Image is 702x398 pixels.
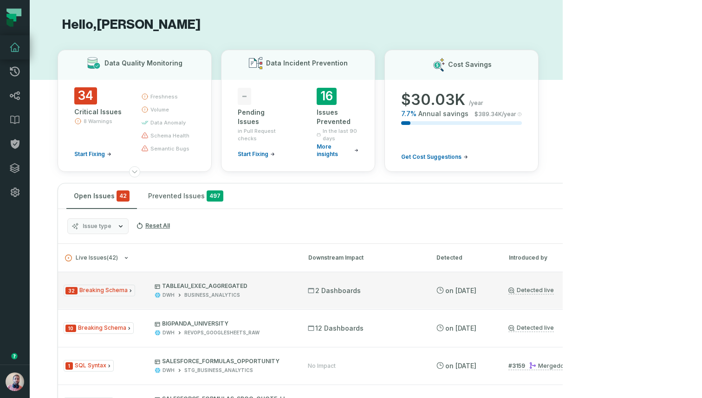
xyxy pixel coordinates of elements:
[150,145,189,152] span: semantic bugs
[83,222,111,230] span: Issue type
[469,99,483,107] span: /year
[117,190,130,202] span: critical issues and errors combined
[308,254,420,262] div: Downstream Impact
[401,91,465,109] span: $ 30.03K
[445,324,476,332] relative-time: Sep 8, 2025, 4:02 AM GMT+3
[64,322,134,334] span: Issue Type
[67,218,129,234] button: Issue type
[58,50,212,172] button: Data Quality Monitoring34Critical Issues8 WarningsStart Fixingfreshnessvolumedata anomalyschema h...
[238,127,279,142] span: in Pull Request checks
[401,153,468,161] a: Get Cost Suggestions
[238,150,275,158] a: Start Fixing
[436,254,492,262] div: Detected
[508,287,554,294] a: Detected live
[150,93,178,100] span: freshness
[155,320,291,327] p: BIGPANDA_UNIVERSITY
[184,367,253,374] div: STG_BUSINESS_ANALYTICS
[445,287,476,294] relative-time: Sep 8, 2025, 4:02 AM GMT+3
[141,183,231,209] button: Prevented Issues
[65,362,73,370] span: Severity
[234,192,630,200] div: Show Muted
[74,107,124,117] div: Critical Issues
[529,362,588,369] div: Merged
[317,88,337,105] span: 16
[65,254,118,261] span: Live Issues ( 42 )
[155,282,291,290] p: TABLEAU_EXEC_AGGREGATED
[508,324,554,332] a: Detected live
[150,119,186,126] span: data anomaly
[150,106,169,113] span: volume
[323,127,358,142] span: In the last 90 days
[84,117,112,125] span: 8 Warnings
[308,324,364,333] span: 12 Dashboards
[221,50,375,172] button: Data Incident Prevention-Pending Issuesin Pull Request checksStart Fixing16Issues PreventedIn the...
[308,362,336,370] div: No Impact
[150,132,189,139] span: schema health
[162,292,175,299] div: DWH
[401,109,416,118] span: 7.7 %
[317,143,352,158] span: More insights
[317,108,358,126] div: Issues Prevented
[58,17,535,33] h1: Hello, [PERSON_NAME]
[162,367,175,374] div: DWH
[10,352,19,360] div: Tooltip anchor
[445,362,476,370] relative-time: Aug 27, 2025, 6:30 PM GMT+3
[448,60,492,69] h3: Cost Savings
[474,111,516,118] span: $ 389.34K /year
[66,183,137,209] button: Open Issues
[266,59,348,68] h3: Data Incident Prevention
[401,153,461,161] span: Get Cost Suggestions
[6,372,24,391] img: avatar of Idan Shabi
[74,150,105,158] span: Start Fixing
[509,254,592,262] div: Introduced by
[308,286,361,295] span: 2 Dashboards
[74,150,111,158] a: Start Fixing
[155,358,291,365] p: SALESFORCE_FORMULAS_OPPORTUNITY
[64,285,135,296] span: Issue Type
[65,254,292,261] button: Live Issues(42)
[238,108,279,126] div: Pending Issues
[65,325,76,332] span: Severity
[418,109,468,118] span: Annual savings
[207,190,223,202] span: 497
[64,360,114,372] span: Issue Type
[384,50,539,172] button: Cost Savings$30.03K/year7.7%Annual savings$389.34K/yearGet Cost Suggestions
[162,329,175,336] div: DWH
[74,87,97,104] span: 34
[238,150,268,158] span: Start Fixing
[508,362,588,370] a: #3159Merged[DATE] 6:30:30 PM
[560,362,588,369] relative-time: Aug 27, 2025, 6:30 PM GMT+3
[184,329,260,336] div: REVOPS_GOOGLESHEETS_RAW
[317,143,358,158] a: More insights
[238,88,251,105] span: -
[104,59,182,68] h3: Data Quality Monitoring
[184,292,240,299] div: BUSINESS_ANALYTICS
[65,287,78,294] span: Severity
[132,218,174,233] button: Reset All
